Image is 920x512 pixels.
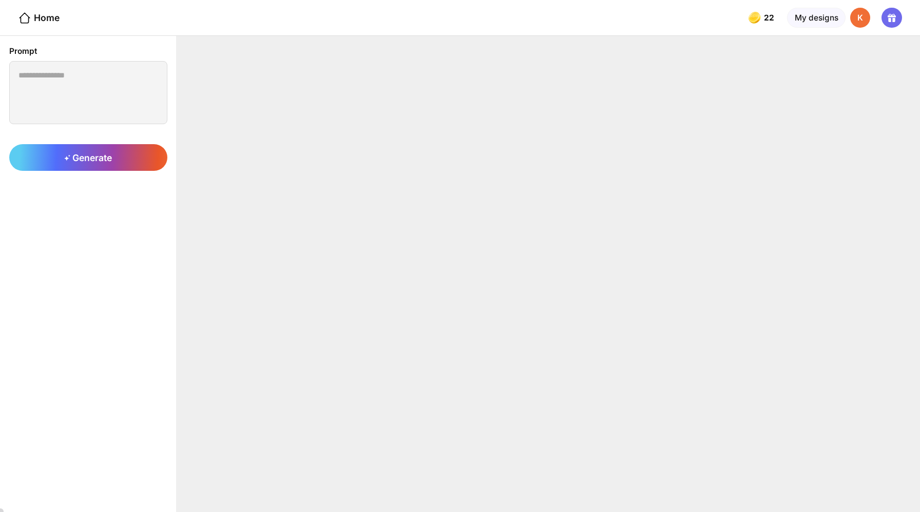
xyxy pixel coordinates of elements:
[9,45,167,57] div: Prompt
[787,8,845,28] div: My designs
[764,13,776,23] span: 22
[18,11,60,25] div: Home
[850,8,871,28] div: K
[64,152,112,163] span: Generate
